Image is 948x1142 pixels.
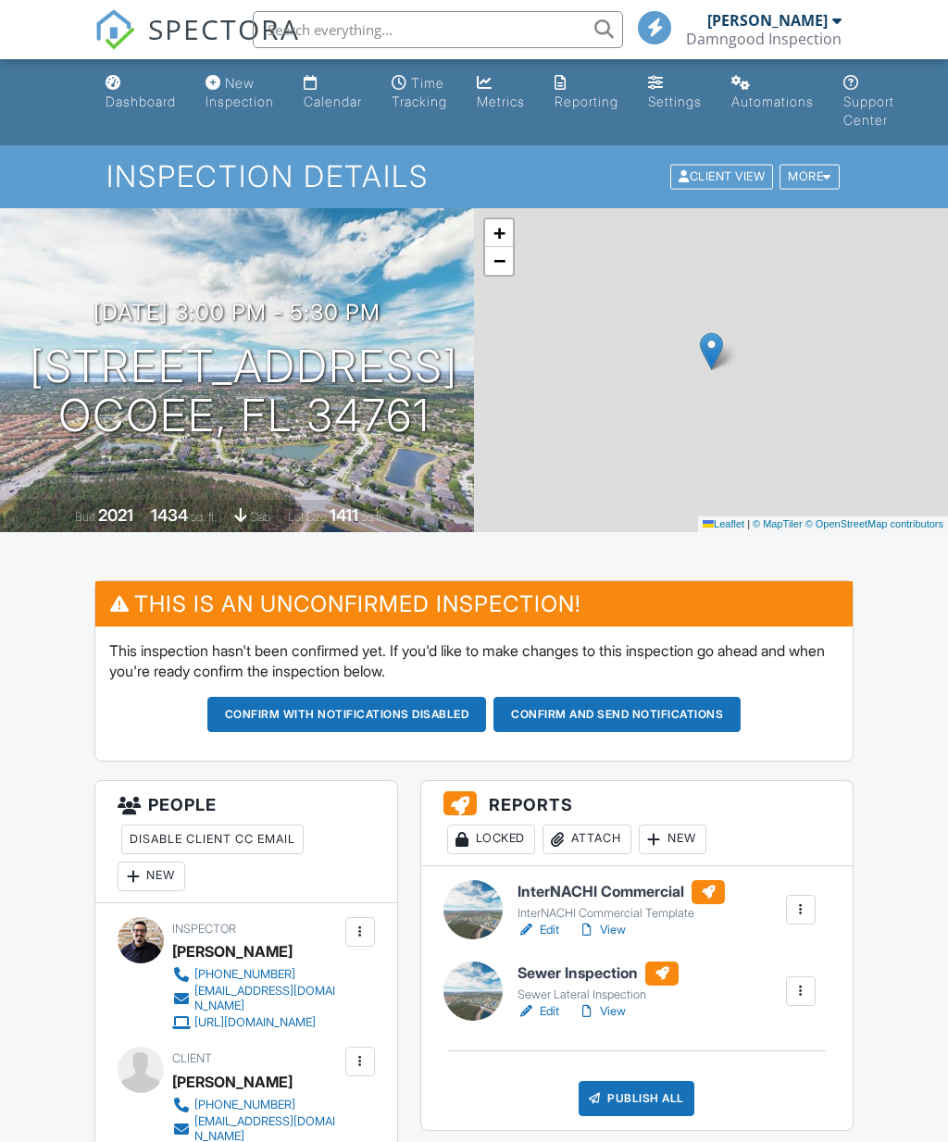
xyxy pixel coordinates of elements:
h3: People [95,781,396,903]
span: slab [250,510,270,524]
span: Lot Size [288,510,327,524]
a: Sewer Inspection Sewer Lateral Inspection [518,962,679,1002]
h3: Reports [421,781,853,866]
h1: Inspection Details [106,160,842,192]
a: InterNACHI Commercial InterNACHI Commercial Template [518,880,725,921]
span: sq. ft. [191,510,217,524]
a: Zoom in [485,219,513,247]
h6: InterNACHI Commercial [518,880,725,904]
div: 1434 [151,505,188,525]
div: [PHONE_NUMBER] [194,1098,295,1112]
a: Zoom out [485,247,513,275]
a: Edit [518,1002,559,1021]
a: Leaflet [703,518,744,529]
a: © MapTiler [753,518,803,529]
div: [URL][DOMAIN_NAME] [194,1015,316,1030]
div: 2021 [98,505,133,525]
img: Marker [700,332,723,370]
div: Publish All [579,1081,694,1116]
input: Search everything... [253,11,623,48]
a: Reporting [547,67,626,119]
a: Calendar [296,67,369,119]
div: [PERSON_NAME] [172,1068,293,1096]
div: Reporting [555,93,618,109]
img: The Best Home Inspection Software - Spectora [94,9,135,50]
div: Calendar [304,93,362,109]
div: Client View [670,165,773,190]
div: [PERSON_NAME] [172,937,293,965]
div: 1411 [330,505,358,525]
a: [EMAIL_ADDRESS][DOMAIN_NAME] [172,984,340,1013]
a: © OpenStreetMap contributors [805,518,943,529]
div: Dashboard [106,93,176,109]
div: Locked [447,825,535,854]
div: Time Tracking [392,75,447,109]
span: − [493,249,505,272]
button: Confirm and send notifications [493,697,741,732]
div: InterNACHI Commercial Template [518,906,725,921]
span: SPECTORA [148,9,300,48]
button: Confirm with notifications disabled [207,697,487,732]
a: Dashboard [98,67,183,119]
span: Built [75,510,95,524]
span: + [493,221,505,244]
div: [PERSON_NAME] [707,11,828,30]
div: [EMAIL_ADDRESS][DOMAIN_NAME] [194,984,340,1013]
span: Inspector [172,922,236,936]
h3: This is an Unconfirmed Inspection! [95,581,852,627]
p: This inspection hasn't been confirmed yet. If you'd like to make changes to this inspection go ah... [109,640,838,682]
div: New Inspection [206,75,274,109]
a: Settings [641,67,709,119]
div: New [639,825,706,854]
div: New [118,862,185,891]
div: Settings [648,93,702,109]
div: Automations [731,93,814,109]
div: Disable Client CC Email [121,825,304,854]
div: Sewer Lateral Inspection [518,987,679,1002]
div: More [780,165,840,190]
a: Time Tracking [384,67,455,119]
a: View [578,1002,626,1021]
div: Attach [543,825,631,854]
a: Edit [518,921,559,939]
a: Client View [668,168,778,182]
a: [PHONE_NUMBER] [172,965,340,984]
span: sq.ft. [361,510,384,524]
span: Client [172,1051,212,1065]
h1: [STREET_ADDRESS] Ocoee, FL 34761 [30,342,458,441]
a: View [578,921,626,939]
span: | [747,518,750,529]
div: [PHONE_NUMBER] [194,967,295,982]
h6: Sewer Inspection [518,962,679,986]
div: Damngood Inspection [686,30,842,48]
h3: [DATE] 3:00 pm - 5:30 pm [94,300,380,325]
a: New Inspection [198,67,281,119]
a: SPECTORA [94,25,300,64]
a: [URL][DOMAIN_NAME] [172,1013,340,1032]
a: Metrics [469,67,532,119]
a: Automations (Basic) [724,67,821,119]
a: Support Center [836,67,902,138]
a: [PHONE_NUMBER] [172,1096,340,1114]
div: Support Center [843,93,894,128]
div: Metrics [477,93,525,109]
